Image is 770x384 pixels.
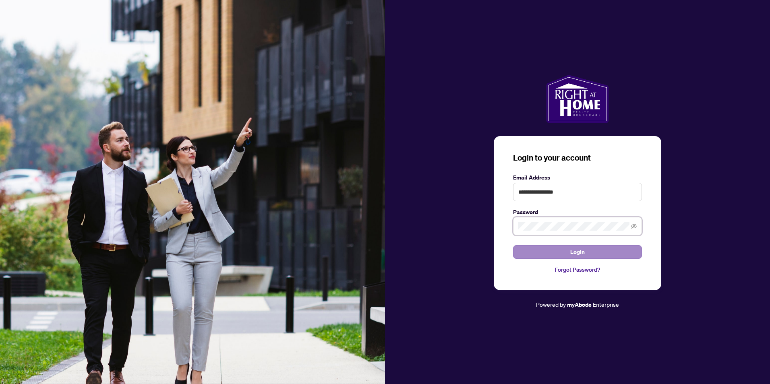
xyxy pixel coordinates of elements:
span: Enterprise [593,301,619,308]
a: Forgot Password? [513,265,642,274]
label: Email Address [513,173,642,182]
a: myAbode [567,300,592,309]
span: eye-invisible [631,223,637,229]
img: ma-logo [546,75,609,123]
label: Password [513,208,642,217]
h3: Login to your account [513,152,642,163]
span: Powered by [536,301,566,308]
button: Login [513,245,642,259]
span: Login [570,246,585,258]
